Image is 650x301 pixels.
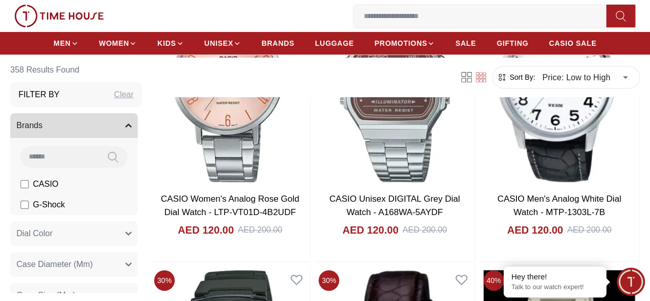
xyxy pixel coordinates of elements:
[507,223,563,237] h4: AED 120.00
[402,224,447,236] div: AED 200.00
[511,283,599,292] p: Talk to our watch expert!
[53,38,70,48] span: MEN
[33,199,65,211] span: G-Shock
[342,223,398,237] h4: AED 120.00
[567,224,611,236] div: AED 200.00
[455,34,476,52] a: SALE
[161,194,299,217] a: CASIO Women's Analog Rose Gold Dial Watch - LTP-VT01D-4B2UDF
[375,34,435,52] a: PROMOTIONS
[262,34,294,52] a: BRANDS
[497,72,535,82] button: Sort By:
[10,113,138,138] button: Brands
[157,38,176,48] span: KIDS
[114,88,134,101] div: Clear
[21,201,29,209] input: G-Shock
[205,34,241,52] a: UNISEX
[315,38,354,48] span: LUGGAGE
[507,72,535,82] span: Sort By:
[178,223,234,237] h4: AED 120.00
[329,194,460,217] a: CASIO Unisex DIGITAL Grey Dial Watch - A168WA-5AYDF
[16,258,92,271] span: Case Diameter (Mm)
[238,224,282,236] div: AED 200.00
[10,221,138,246] button: Dial Color
[496,38,528,48] span: GIFTING
[157,34,183,52] a: KIDS
[319,270,339,291] span: 30 %
[21,180,29,188] input: CASIO
[18,88,60,101] h3: Filter By
[154,270,175,291] span: 30 %
[549,38,597,48] span: CASIO SALE
[10,252,138,277] button: Case Diameter (Mm)
[16,119,43,132] span: Brands
[53,34,78,52] a: MEN
[511,272,599,282] div: Hey there!
[375,38,428,48] span: PROMOTIONS
[33,178,59,190] span: CASIO
[205,38,233,48] span: UNISEX
[14,5,104,27] img: ...
[455,38,476,48] span: SALE
[484,270,504,291] span: 40 %
[549,34,597,52] a: CASIO SALE
[16,227,52,240] span: Dial Color
[496,34,528,52] a: GIFTING
[99,34,137,52] a: WOMEN
[535,63,635,92] div: Price: Low to High
[617,268,645,296] div: Chat Widget
[99,38,129,48] span: WOMEN
[262,38,294,48] span: BRANDS
[10,58,142,82] h6: 358 Results Found
[315,34,354,52] a: LUGGAGE
[497,194,621,217] a: CASIO Men's Analog White Dial Watch - MTP-1303L-7B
